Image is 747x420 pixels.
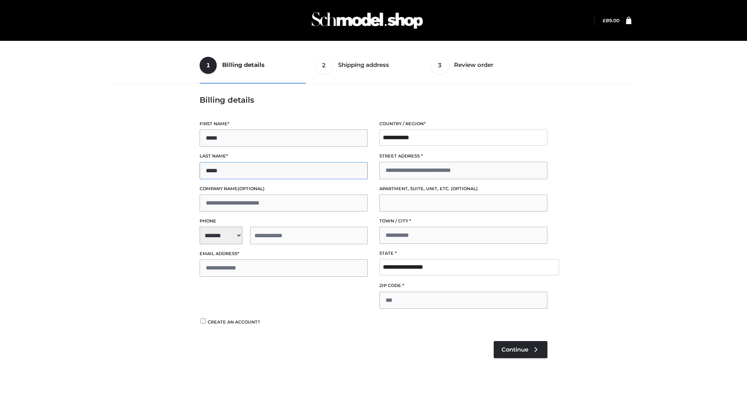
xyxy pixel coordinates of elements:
label: First name [200,120,368,128]
label: Email address [200,250,368,257]
label: Apartment, suite, unit, etc. [379,185,547,192]
span: (optional) [451,186,478,191]
img: Schmodel Admin 964 [309,5,426,36]
label: Street address [379,152,547,160]
label: Country / Region [379,120,547,128]
bdi: 89.00 [603,17,619,23]
a: £89.00 [603,17,619,23]
a: Continue [494,341,547,358]
label: Phone [200,217,368,225]
span: Create an account? [208,319,260,325]
label: Town / City [379,217,547,225]
label: Company name [200,185,368,192]
label: ZIP Code [379,282,547,289]
span: (optional) [238,186,265,191]
label: State [379,250,547,257]
input: Create an account? [200,318,207,324]
h3: Billing details [200,95,547,105]
span: Continue [502,346,528,353]
span: £ [603,17,606,23]
label: Last name [200,152,368,160]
